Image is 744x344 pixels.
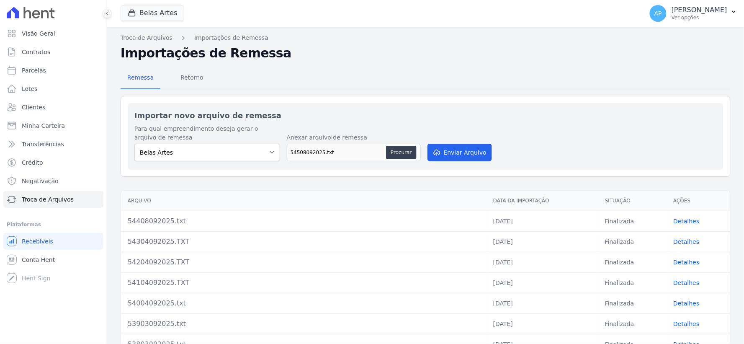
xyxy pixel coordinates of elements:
div: 53903092025.txt [128,319,480,329]
span: Minha Carteira [22,122,65,130]
a: Retorno [174,67,210,89]
div: 54104092025.TXT [128,278,480,288]
span: AP [654,10,662,16]
span: Troca de Arquivos [22,195,74,204]
a: Recebíveis [3,233,103,250]
div: 54204092025.TXT [128,257,480,267]
th: Arquivo [121,191,487,211]
p: [PERSON_NAME] [672,6,727,14]
button: Enviar Arquivo [427,144,492,161]
td: Finalizada [598,211,667,231]
div: 54304092025.TXT [128,237,480,247]
label: Anexar arquivo de remessa [287,133,421,142]
td: Finalizada [598,293,667,313]
td: [DATE] [487,293,598,313]
a: Detalhes [674,218,700,225]
td: Finalizada [598,272,667,293]
a: Conta Hent [3,251,103,268]
span: Visão Geral [22,29,55,38]
span: Recebíveis [22,237,53,246]
td: Finalizada [598,231,667,252]
div: 54408092025.txt [128,216,480,226]
td: [DATE] [487,313,598,334]
td: [DATE] [487,272,598,293]
th: Ações [667,191,730,211]
a: Clientes [3,99,103,116]
div: Plataformas [7,220,100,230]
a: Parcelas [3,62,103,79]
td: Finalizada [598,252,667,272]
a: Visão Geral [3,25,103,42]
a: Contratos [3,44,103,60]
a: Detalhes [674,279,700,286]
a: Troca de Arquivos [121,34,172,42]
a: Transferências [3,136,103,153]
button: Belas Artes [121,5,184,21]
span: Negativação [22,177,59,185]
a: Minha Carteira [3,117,103,134]
a: Detalhes [674,259,700,266]
td: Finalizada [598,313,667,334]
div: 54004092025.txt [128,298,480,308]
span: Retorno [175,69,209,86]
span: Contratos [22,48,50,56]
span: Crédito [22,158,43,167]
a: Importações de Remessa [194,34,268,42]
th: Data da Importação [487,191,598,211]
a: Remessa [121,67,160,89]
span: Lotes [22,85,38,93]
span: Clientes [22,103,45,111]
label: Para qual empreendimento deseja gerar o arquivo de remessa [134,124,280,142]
h2: Importações de Remessa [121,46,731,61]
a: Crédito [3,154,103,171]
span: Parcelas [22,66,46,75]
a: Detalhes [674,321,700,327]
button: AP [PERSON_NAME] Ver opções [643,2,744,25]
a: Detalhes [674,238,700,245]
th: Situação [598,191,667,211]
span: Conta Hent [22,256,55,264]
a: Detalhes [674,300,700,307]
nav: Breadcrumb [121,34,731,42]
a: Negativação [3,173,103,189]
span: Remessa [122,69,159,86]
h2: Importar novo arquivo de remessa [134,110,717,121]
td: [DATE] [487,252,598,272]
span: Transferências [22,140,64,148]
a: Troca de Arquivos [3,191,103,208]
td: [DATE] [487,211,598,231]
p: Ver opções [672,14,727,21]
td: [DATE] [487,231,598,252]
a: Lotes [3,80,103,97]
button: Procurar [386,146,416,159]
nav: Tab selector [121,67,210,89]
